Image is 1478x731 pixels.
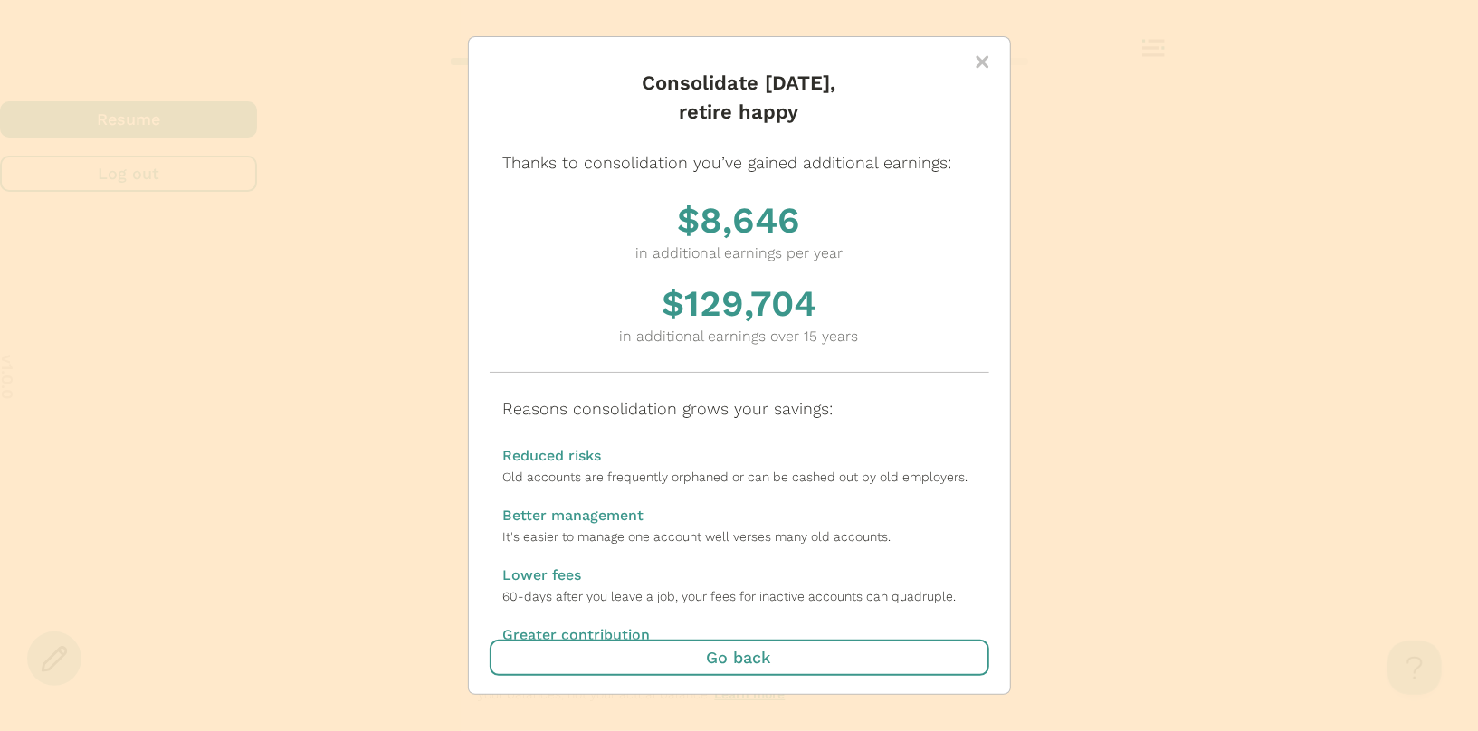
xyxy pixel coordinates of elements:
p: Old accounts are frequently orphaned or can be cashed out by old employers. [490,467,989,487]
p: 60-days after you leave a job, your fees for inactive accounts can quadruple. [490,586,989,606]
p: in additional earnings per year [490,242,989,264]
p: It's easier to manage one account well verses many old accounts. [490,527,989,546]
p: Thanks to consolidation you’ve gained additional earnings: [490,151,989,175]
p: Consolidate [DATE], retire happy [490,69,989,127]
p: Lower fees [490,565,989,586]
p: Reduced risks [490,445,989,467]
p: Better management [490,505,989,527]
p: Reasons consolidation grows your savings: [490,397,989,421]
p: in additional earnings over 15 years [490,326,989,347]
p: $ 8,646 [490,199,989,242]
p: Greater contribution [490,624,989,646]
p: $ 129,704 [490,282,989,326]
button: Go back [490,640,989,676]
span: Thanks to consolidation you’ve gained additional earnings. [553,517,958,579]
